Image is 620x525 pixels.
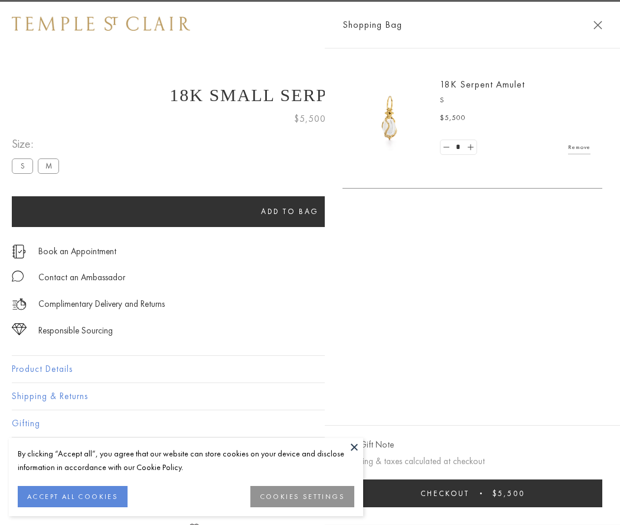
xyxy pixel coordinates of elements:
h1: 18K Small Serpent Amulet [12,85,608,105]
img: icon_delivery.svg [12,297,27,312]
p: S [440,95,590,106]
div: By clicking “Accept all”, you agree that our website can store cookies on your device and disclos... [18,447,354,474]
button: Gifting [12,410,608,437]
img: icon_sourcing.svg [12,323,27,335]
img: MessageIcon-01_2.svg [12,270,24,282]
button: Product Details [12,356,608,383]
button: Close Shopping Bag [593,21,602,30]
label: S [12,158,33,173]
button: Add to bag [12,196,568,227]
span: Add to bag [261,206,319,216]
span: Checkout [420,488,469,498]
div: Contact an Ambassador [38,270,125,285]
a: 18K Serpent Amulet [440,78,525,90]
p: Complimentary Delivery and Returns [38,297,165,312]
span: $5,500 [294,111,326,127]
label: M [38,158,59,173]
p: Shipping & taxes calculated at checkout [342,454,602,469]
span: $5,500 [440,112,466,124]
div: Responsible Sourcing [38,323,113,338]
a: Set quantity to 2 [464,140,476,155]
button: Checkout $5,500 [342,479,602,507]
a: Book an Appointment [38,245,116,258]
a: Remove [568,141,590,154]
img: P51836-E11SERPPV [354,83,425,154]
span: $5,500 [492,488,525,498]
a: Set quantity to 0 [440,140,452,155]
span: Shopping Bag [342,17,402,33]
img: Temple St. Clair [12,17,190,31]
button: COOKIES SETTINGS [250,486,354,507]
img: icon_appointment.svg [12,245,26,258]
button: Shipping & Returns [12,383,608,410]
span: Size: [12,134,64,154]
button: Add Gift Note [342,437,394,452]
button: ACCEPT ALL COOKIES [18,486,128,507]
